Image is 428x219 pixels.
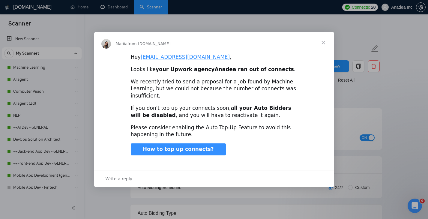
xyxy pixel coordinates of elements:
span: Close [313,32,334,53]
a: How to top up connects? [131,143,226,155]
span: from [DOMAIN_NAME] [127,41,170,46]
div: If you don't top up your connects soon, , and you will have to reactivate it again. [131,105,298,119]
span: Mariia [116,41,128,46]
span: Write a reply… [106,175,137,183]
b: Anadea ran out of connects [214,66,294,72]
b: your Upwork agency [156,66,215,72]
div: Hey , [131,54,298,61]
b: your Auto Bidders will be disabled [131,105,291,118]
a: [EMAIL_ADDRESS][DOMAIN_NAME] [141,54,230,60]
div: Looks like . [131,66,298,73]
div: We recently tried to send a proposal for a job found by Machine Learning, but we could not becaus... [131,78,298,100]
img: Profile image for Mariia [101,39,111,49]
div: Open conversation and reply [94,170,334,187]
div: Please consider enabling the Auto Top-Up Feature to avoid this happening in the future. [131,124,298,139]
b: all [231,105,238,111]
span: How to top up connects? [143,146,214,152]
